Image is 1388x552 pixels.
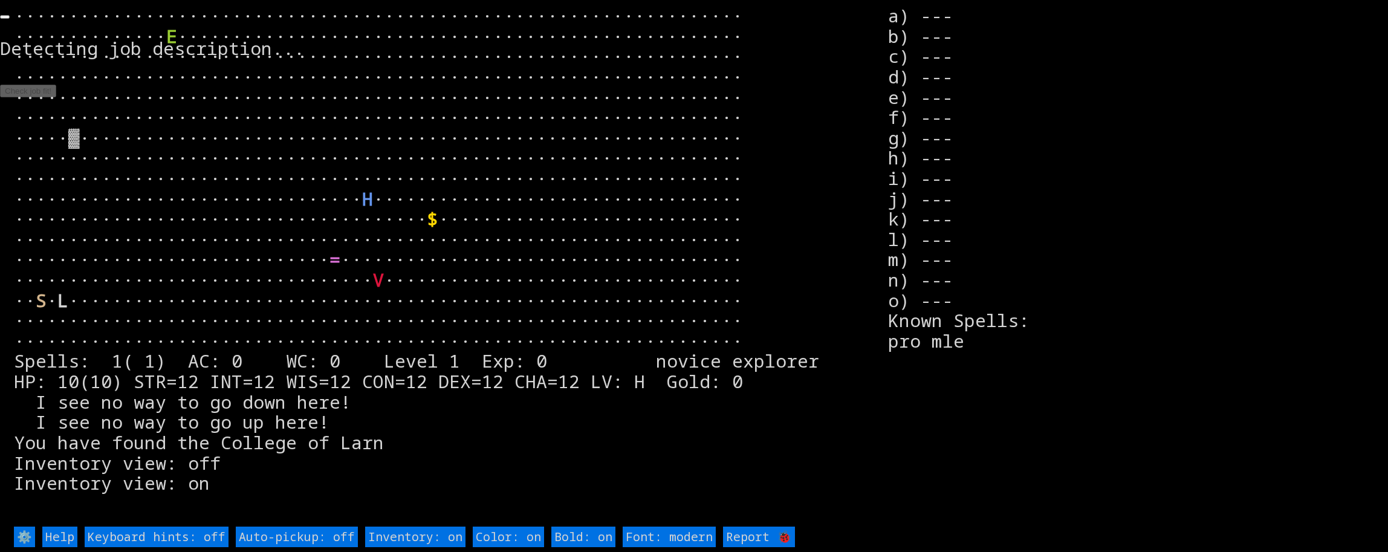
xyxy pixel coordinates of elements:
font: $ [427,206,438,231]
input: Help [42,527,77,547]
input: Bold: on [551,527,615,547]
input: Auto-pickup: off [236,527,358,547]
larn: ··································································· ·············· ··············... [14,5,888,524]
font: V [373,267,384,292]
input: Font: modern [623,527,716,547]
font: H [362,186,373,211]
input: Keyboard hints: off [85,527,229,547]
stats: a) --- b) --- c) --- d) --- e) --- f) --- g) --- h) --- i) --- j) --- k) --- l) --- m) --- n) ---... [888,5,1374,524]
font: L [57,288,68,313]
input: Color: on [473,527,544,547]
font: E [166,24,177,48]
font: S [36,288,47,313]
font: = [329,247,340,271]
input: ⚙️ [14,527,35,547]
input: Inventory: on [365,527,465,547]
input: Report 🐞 [723,527,795,547]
